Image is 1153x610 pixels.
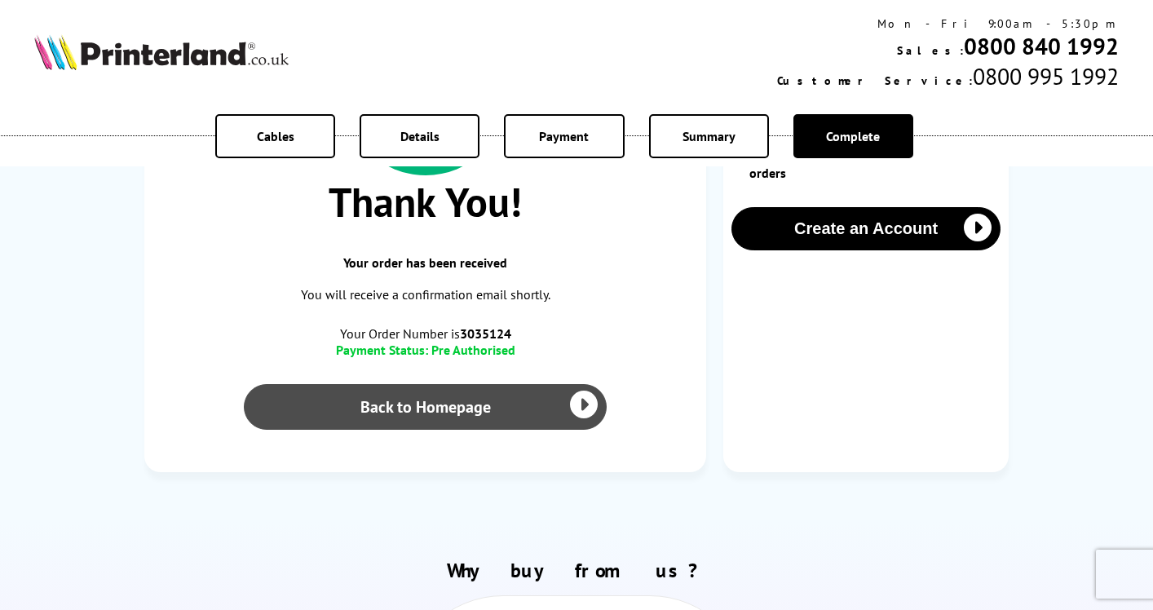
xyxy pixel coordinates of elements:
button: Create an Account [731,207,1001,250]
span: Complete [826,128,880,144]
span: Summary [683,128,736,144]
a: Back to Homepage [244,384,607,430]
span: Cables [257,128,294,144]
span: 0800 995 1992 [973,61,1119,91]
a: 0800 840 1992 [964,31,1119,61]
span: Customer Service: [777,73,973,88]
span: Details [400,128,440,144]
span: Payment Status: [336,342,428,358]
span: Your Order Number is [161,325,690,342]
span: Pre Authorised [431,342,515,358]
h2: Why buy from us? [34,558,1118,583]
img: Printerland Logo [34,34,289,70]
span: Payment [539,128,589,144]
p: You will receive a confirmation email shortly. [161,284,690,306]
div: Mon - Fri 9:00am - 5:30pm [777,16,1119,31]
span: Your order has been received [161,254,690,271]
b: 3035124 [460,325,511,342]
span: Thank You! [161,175,690,228]
span: Sales: [897,43,964,58]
